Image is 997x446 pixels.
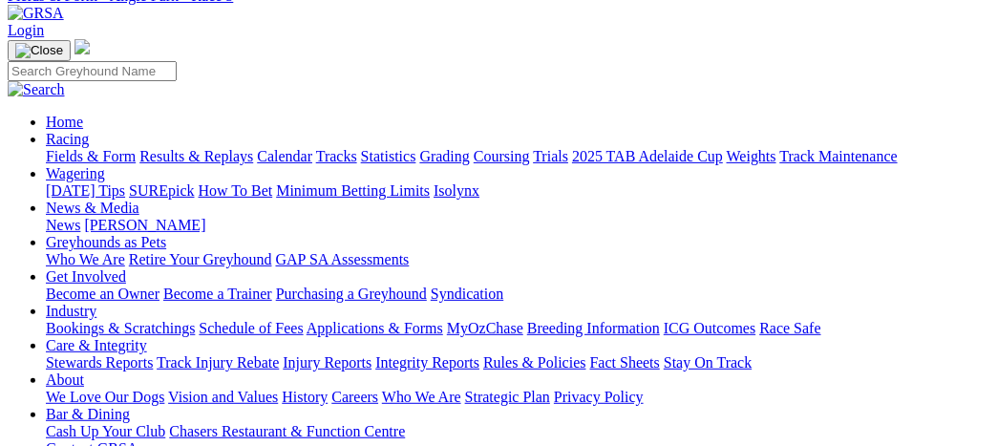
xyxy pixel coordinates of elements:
[282,389,328,405] a: History
[46,423,165,439] a: Cash Up Your Club
[533,148,568,164] a: Trials
[434,182,479,199] a: Isolynx
[46,389,989,406] div: About
[46,337,147,353] a: Care & Integrity
[46,234,166,250] a: Greyhounds as Pets
[8,5,64,22] img: GRSA
[46,200,139,216] a: News & Media
[46,165,105,181] a: Wagering
[8,40,71,61] button: Toggle navigation
[465,389,550,405] a: Strategic Plan
[46,320,989,337] div: Industry
[15,43,63,58] img: Close
[74,39,90,54] img: logo-grsa-white.png
[46,389,164,405] a: We Love Our Dogs
[361,148,416,164] a: Statistics
[664,354,752,371] a: Stay On Track
[46,406,130,422] a: Bar & Dining
[46,251,989,268] div: Greyhounds as Pets
[46,286,989,303] div: Get Involved
[276,182,430,199] a: Minimum Betting Limits
[276,286,427,302] a: Purchasing a Greyhound
[157,354,279,371] a: Track Injury Rebate
[8,61,177,81] input: Search
[46,303,96,319] a: Industry
[759,320,820,336] a: Race Safe
[307,320,443,336] a: Applications & Forms
[168,389,278,405] a: Vision and Values
[375,354,479,371] a: Integrity Reports
[46,217,989,234] div: News & Media
[283,354,371,371] a: Injury Reports
[382,389,461,405] a: Who We Are
[46,268,126,285] a: Get Involved
[129,182,194,199] a: SUREpick
[8,22,44,38] a: Login
[257,148,312,164] a: Calendar
[572,148,723,164] a: 2025 TAB Adelaide Cup
[8,81,65,98] img: Search
[431,286,503,302] a: Syndication
[84,217,205,233] a: [PERSON_NAME]
[483,354,586,371] a: Rules & Policies
[46,354,989,372] div: Care & Integrity
[46,372,84,388] a: About
[46,354,153,371] a: Stewards Reports
[46,182,989,200] div: Wagering
[276,251,410,267] a: GAP SA Assessments
[129,251,272,267] a: Retire Your Greyhound
[199,320,303,336] a: Schedule of Fees
[664,320,755,336] a: ICG Outcomes
[139,148,253,164] a: Results & Replays
[46,286,159,302] a: Become an Owner
[46,131,89,147] a: Racing
[199,182,273,199] a: How To Bet
[331,389,378,405] a: Careers
[420,148,470,164] a: Grading
[590,354,660,371] a: Fact Sheets
[780,148,898,164] a: Track Maintenance
[163,286,272,302] a: Become a Trainer
[169,423,405,439] a: Chasers Restaurant & Function Centre
[46,423,989,440] div: Bar & Dining
[527,320,660,336] a: Breeding Information
[46,320,195,336] a: Bookings & Scratchings
[447,320,523,336] a: MyOzChase
[554,389,644,405] a: Privacy Policy
[46,148,989,165] div: Racing
[316,148,357,164] a: Tracks
[46,148,136,164] a: Fields & Form
[46,182,125,199] a: [DATE] Tips
[474,148,530,164] a: Coursing
[46,114,83,130] a: Home
[46,251,125,267] a: Who We Are
[727,148,776,164] a: Weights
[46,217,80,233] a: News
